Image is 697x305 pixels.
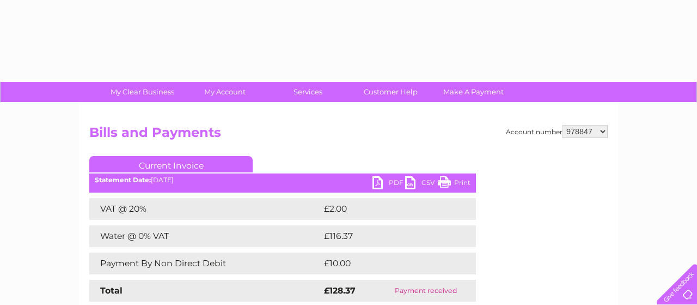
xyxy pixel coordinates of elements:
td: Water @ 0% VAT [89,225,321,247]
div: Account number [506,125,608,138]
b: Statement Date: [95,176,151,184]
a: My Account [180,82,270,102]
a: Make A Payment [429,82,518,102]
a: Current Invoice [89,156,253,172]
a: PDF [372,176,405,192]
a: Print [438,176,470,192]
td: VAT @ 20% [89,198,321,220]
h2: Bills and Payments [89,125,608,146]
a: CSV [405,176,438,192]
strong: £128.37 [324,285,356,296]
a: Services [263,82,353,102]
div: [DATE] [89,176,476,184]
a: My Clear Business [97,82,187,102]
td: Payment By Non Direct Debit [89,253,321,274]
strong: Total [100,285,123,296]
a: Customer Help [346,82,436,102]
td: Payment received [376,280,476,302]
td: £10.00 [321,253,454,274]
td: £116.37 [321,225,455,247]
td: £2.00 [321,198,451,220]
